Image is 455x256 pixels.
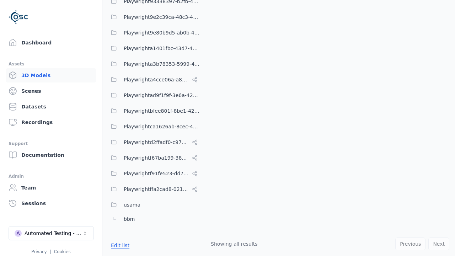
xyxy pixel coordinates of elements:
div: Support [9,139,93,148]
span: Playwrightf91fe523-dd75-44f3-a953-451f6070cb42 [124,169,189,178]
span: | [50,249,51,254]
a: Cookies [54,249,71,254]
span: Playwrightbfee801f-8be1-42a6-b774-94c49e43b650 [124,107,200,115]
button: Playwright9e2c39ca-48c3-4c03-98f4-0435f3624ea6 [107,10,200,24]
span: Showing all results [211,241,258,247]
a: Recordings [6,115,96,129]
a: Documentation [6,148,96,162]
div: Assets [9,60,93,68]
div: Automated Testing - Playwright [25,230,82,237]
span: Playwright9e2c39ca-48c3-4c03-98f4-0435f3624ea6 [124,13,200,21]
a: Dashboard [6,36,96,50]
button: Playwrightf91fe523-dd75-44f3-a953-451f6070cb42 [107,166,200,181]
a: Sessions [6,196,96,210]
button: Playwright9e80b9d5-ab0b-4e8f-a3de-da46b25b8298 [107,26,200,40]
a: Privacy [31,249,47,254]
span: Playwrightca1626ab-8cec-4ddc-b85a-2f9392fe08d1 [124,122,200,131]
button: Edit list [107,239,134,252]
span: Playwright9e80b9d5-ab0b-4e8f-a3de-da46b25b8298 [124,28,200,37]
button: Select a workspace [9,226,94,240]
button: Playwrighta4cce06a-a8e6-4c0d-bfc1-93e8d78d750a [107,73,200,87]
span: Playwrightad9f1f9f-3e6a-4231-8f19-c506bf64a382 [124,91,200,100]
button: Playwrightffa2cad8-0214-4c2f-a758-8e9593c5a37e [107,182,200,196]
button: Playwrighta3b78353-5999-46c5-9eab-70007203469a [107,57,200,71]
span: Playwrightf67ba199-386a-42d1-aebc-3b37e79c7296 [124,154,189,162]
button: Playwrightd2ffadf0-c973-454c-8fcf-dadaeffcb802 [107,135,200,149]
a: Scenes [6,84,96,98]
span: Playwrightd2ffadf0-c973-454c-8fcf-dadaeffcb802 [124,138,189,146]
span: usama [124,201,140,209]
div: A [15,230,22,237]
button: Playwrightca1626ab-8cec-4ddc-b85a-2f9392fe08d1 [107,119,200,134]
span: Playwrighta3b78353-5999-46c5-9eab-70007203469a [124,60,200,68]
a: Datasets [6,100,96,114]
button: usama [107,198,200,212]
img: Logo [9,7,28,27]
span: Playwrighta4cce06a-a8e6-4c0d-bfc1-93e8d78d750a [124,75,189,84]
span: bbm [124,215,135,223]
button: bbm [107,212,200,226]
a: Team [6,181,96,195]
button: Playwrightf67ba199-386a-42d1-aebc-3b37e79c7296 [107,151,200,165]
button: Playwrightad9f1f9f-3e6a-4231-8f19-c506bf64a382 [107,88,200,102]
div: Admin [9,172,93,181]
button: Playwrighta1401fbc-43d7-48dd-a309-be935d99d708 [107,41,200,55]
button: Playwrightbfee801f-8be1-42a6-b774-94c49e43b650 [107,104,200,118]
span: Playwrighta1401fbc-43d7-48dd-a309-be935d99d708 [124,44,200,53]
span: Playwrightffa2cad8-0214-4c2f-a758-8e9593c5a37e [124,185,189,193]
a: 3D Models [6,68,96,82]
